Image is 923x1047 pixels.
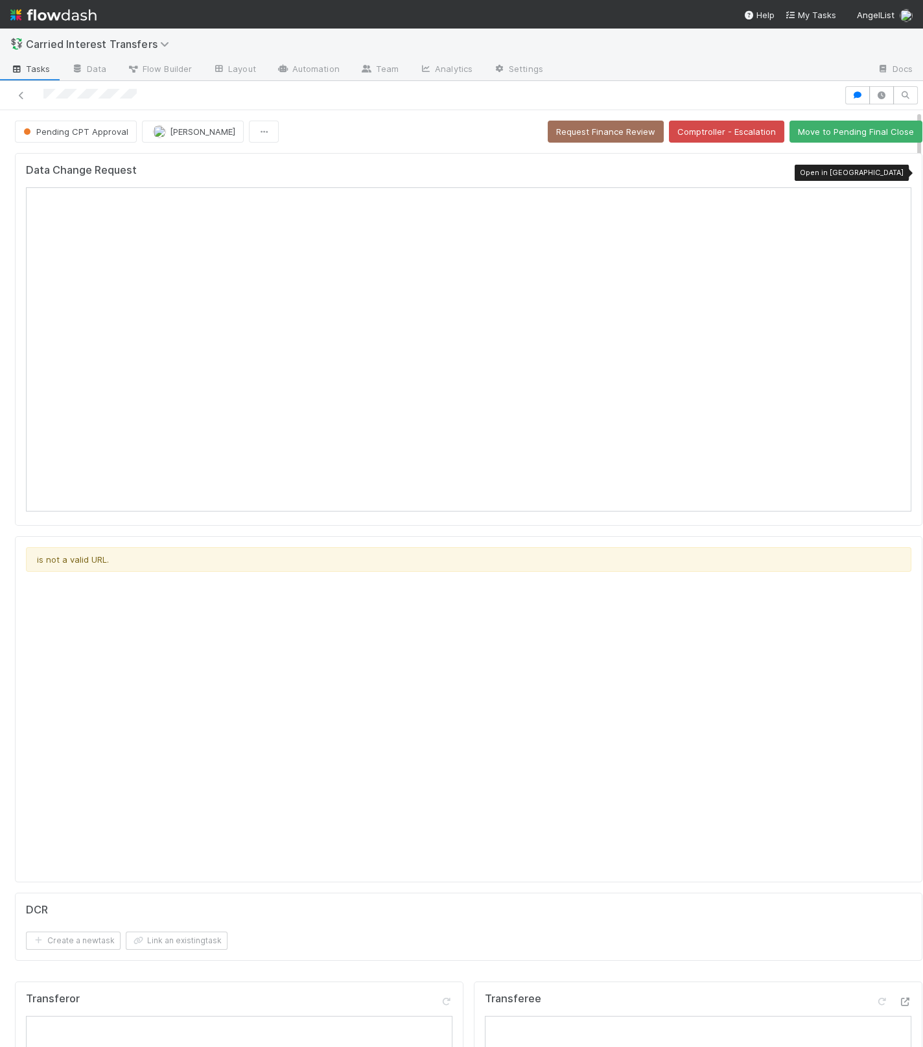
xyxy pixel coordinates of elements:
[548,121,664,143] button: Request Finance Review
[26,164,137,177] h5: Data Change Request
[21,126,128,137] span: Pending CPT Approval
[485,993,541,1006] h5: Transferee
[785,10,836,20] span: My Tasks
[669,121,784,143] button: Comptroller - Escalation
[126,932,228,950] button: Link an existingtask
[409,60,483,80] a: Analytics
[127,62,192,75] span: Flow Builder
[900,9,913,22] img: avatar_93b89fca-d03a-423a-b274-3dd03f0a621f.png
[789,121,922,143] button: Move to Pending Final Close
[867,60,923,80] a: Docs
[142,121,244,143] button: [PERSON_NAME]
[10,38,23,49] span: 💱
[26,932,121,950] button: Create a newtask
[26,38,176,51] span: Carried Interest Transfers
[743,8,775,21] div: Help
[266,60,350,80] a: Automation
[350,60,409,80] a: Team
[61,60,117,80] a: Data
[26,904,48,917] h5: DCR
[202,60,266,80] a: Layout
[153,125,166,138] img: avatar_93b89fca-d03a-423a-b274-3dd03f0a621f.png
[785,8,836,21] a: My Tasks
[10,4,97,26] img: logo-inverted-e16ddd16eac7371096b0.svg
[10,62,51,75] span: Tasks
[26,993,80,1006] h5: Transferor
[26,547,911,572] div: is not a valid URL.
[483,60,554,80] a: Settings
[857,10,894,20] span: AngelList
[170,126,235,137] span: [PERSON_NAME]
[15,121,137,143] button: Pending CPT Approval
[117,60,202,80] a: Flow Builder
